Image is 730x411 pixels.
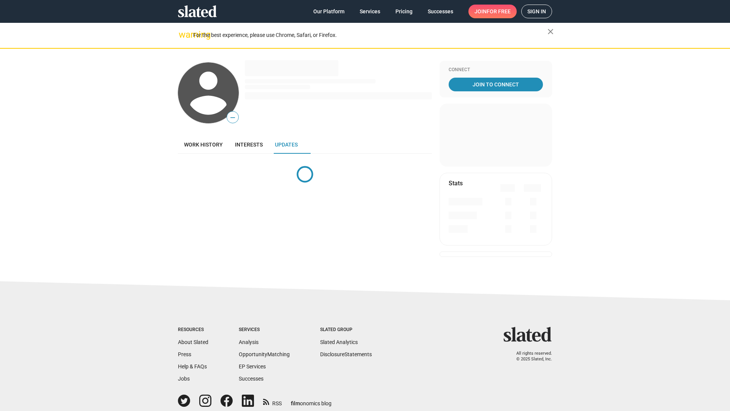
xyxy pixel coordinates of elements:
a: DisclosureStatements [320,351,372,357]
p: All rights reserved. © 2025 Slated, Inc. [508,351,552,362]
span: Interests [235,142,263,148]
a: Pricing [389,5,419,18]
span: — [227,113,238,123]
span: Join [474,5,511,18]
span: Updates [275,142,298,148]
div: Resources [178,327,208,333]
span: Sign in [527,5,546,18]
a: Analysis [239,339,259,345]
a: Our Platform [307,5,351,18]
a: Slated Analytics [320,339,358,345]
span: Join To Connect [450,78,541,91]
div: For the best experience, please use Chrome, Safari, or Firefox. [193,30,547,40]
span: Work history [184,142,223,148]
span: film [291,400,300,406]
a: Help & FAQs [178,363,207,370]
a: Successes [422,5,459,18]
a: filmonomics blog [291,394,332,407]
span: Pricing [395,5,413,18]
a: Successes [239,376,263,382]
a: Work history [178,135,229,154]
a: Press [178,351,191,357]
a: Updates [269,135,304,154]
span: Our Platform [313,5,344,18]
a: Join To Connect [449,78,543,91]
span: Services [360,5,380,18]
div: Connect [449,67,543,73]
a: About Slated [178,339,208,345]
a: EP Services [239,363,266,370]
a: Joinfor free [468,5,517,18]
mat-icon: close [546,27,555,36]
a: RSS [263,395,282,407]
mat-icon: warning [179,30,188,39]
a: Services [354,5,386,18]
a: Jobs [178,376,190,382]
a: Sign in [521,5,552,18]
span: for free [487,5,511,18]
a: OpportunityMatching [239,351,290,357]
span: Successes [428,5,453,18]
a: Interests [229,135,269,154]
mat-card-title: Stats [449,179,463,187]
div: Slated Group [320,327,372,333]
div: Services [239,327,290,333]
